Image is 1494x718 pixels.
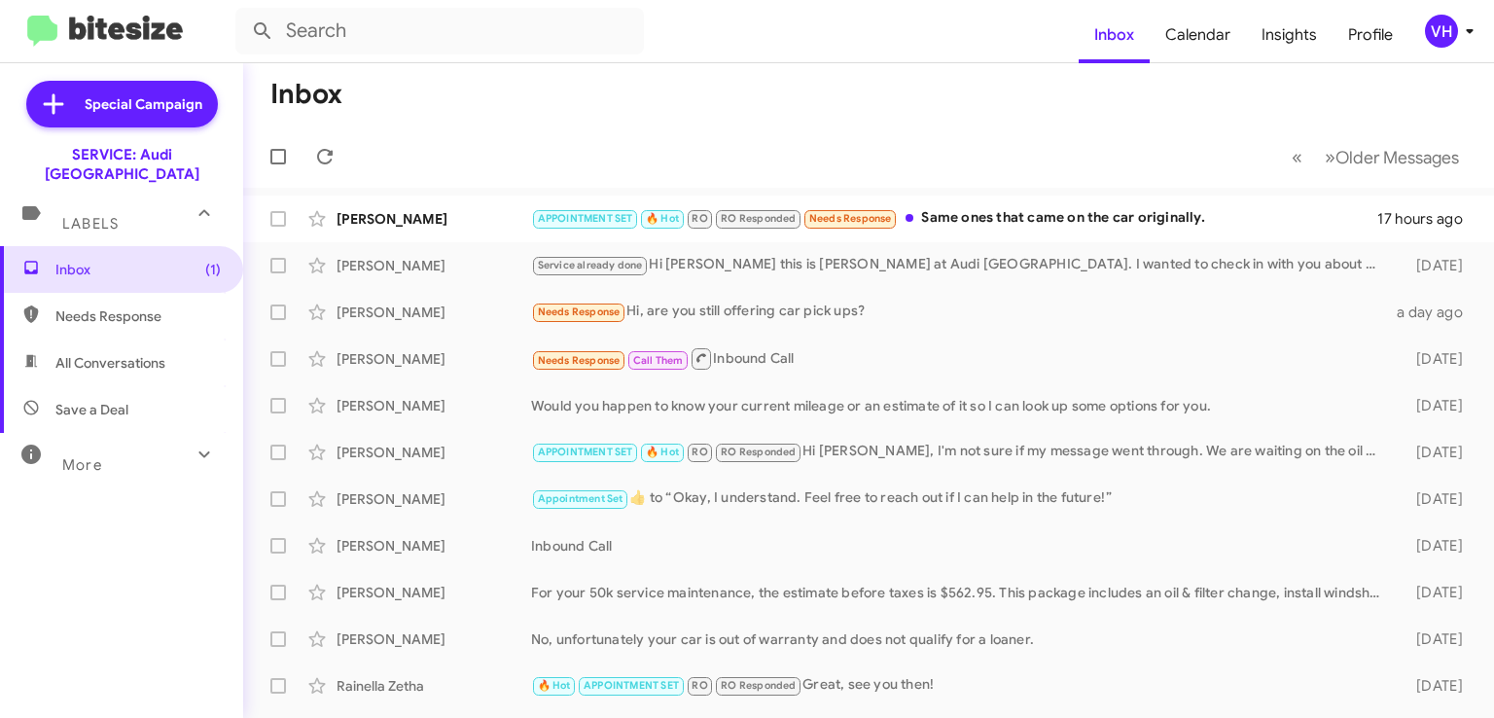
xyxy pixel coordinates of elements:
div: [DATE] [1392,443,1478,462]
div: Would you happen to know your current mileage or an estimate of it so I can look up some options ... [531,396,1392,415]
div: [DATE] [1392,256,1478,275]
span: APPOINTMENT SET [538,212,633,225]
span: Special Campaign [85,94,202,114]
div: a day ago [1392,303,1478,322]
div: ​👍​ to “ Okay, I understand. Feel free to reach out if I can help in the future! ” [531,487,1392,510]
div: VH [1425,15,1458,48]
nav: Page navigation example [1281,137,1471,177]
div: [DATE] [1392,489,1478,509]
div: Hi [PERSON_NAME] this is [PERSON_NAME] at Audi [GEOGRAPHIC_DATA]. I wanted to check in with you a... [531,254,1392,276]
div: 17 hours ago [1377,209,1478,229]
span: RO Responded [721,212,796,225]
a: Calendar [1150,7,1246,63]
span: Needs Response [55,306,221,326]
span: Call Them [633,354,684,367]
div: No, unfortunately your car is out of warranty and does not qualify for a loaner. [531,629,1392,649]
span: Labels [62,215,119,233]
span: 🔥 Hot [646,446,679,458]
span: Appointment Set [538,492,623,505]
a: Profile [1333,7,1408,63]
div: [DATE] [1392,583,1478,602]
div: [DATE] [1392,396,1478,415]
div: [PERSON_NAME] [337,536,531,556]
div: [DATE] [1392,676,1478,696]
div: [DATE] [1392,349,1478,369]
div: [PERSON_NAME] [337,583,531,602]
div: Rainella Zetha [337,676,531,696]
span: 🔥 Hot [646,212,679,225]
div: Same ones that came on the car originally. [531,207,1377,230]
span: Needs Response [809,212,892,225]
div: Hi, are you still offering car pick ups? [531,301,1392,323]
span: More [62,456,102,474]
span: (1) [205,260,221,279]
div: Great, see you then! [531,674,1392,697]
span: RO [692,446,707,458]
span: 🔥 Hot [538,679,571,692]
button: Next [1313,137,1471,177]
span: APPOINTMENT SET [584,679,679,692]
span: All Conversations [55,353,165,373]
span: RO Responded [721,679,796,692]
button: Previous [1280,137,1314,177]
div: [PERSON_NAME] [337,349,531,369]
span: RO Responded [721,446,796,458]
div: [PERSON_NAME] [337,443,531,462]
span: Older Messages [1335,147,1459,168]
span: APPOINTMENT SET [538,446,633,458]
span: RO [692,679,707,692]
button: VH [1408,15,1473,48]
a: Special Campaign [26,81,218,127]
div: For your 50k service maintenance, the estimate before taxes is $562.95. This package includes an ... [531,583,1392,602]
span: Save a Deal [55,400,128,419]
span: « [1292,145,1302,169]
div: [PERSON_NAME] [337,209,531,229]
div: [PERSON_NAME] [337,489,531,509]
span: RO [692,212,707,225]
span: Service already done [538,259,643,271]
a: Insights [1246,7,1333,63]
input: Search [235,8,644,54]
a: Inbox [1079,7,1150,63]
div: [PERSON_NAME] [337,256,531,275]
div: Inbound Call [531,346,1392,371]
div: Hi [PERSON_NAME], I'm not sure if my message went through. We are waiting on the oil pressure sen... [531,441,1392,463]
div: [DATE] [1392,629,1478,649]
div: Inbound Call [531,536,1392,556]
div: [DATE] [1392,536,1478,556]
div: [PERSON_NAME] [337,396,531,415]
div: [PERSON_NAME] [337,629,531,649]
span: Needs Response [538,305,621,318]
div: [PERSON_NAME] [337,303,531,322]
h1: Inbox [270,79,342,110]
span: Needs Response [538,354,621,367]
span: » [1325,145,1335,169]
span: Inbox [55,260,221,279]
